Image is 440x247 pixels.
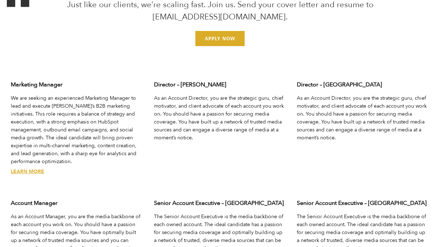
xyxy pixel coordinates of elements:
h3: Senior Account Executive – [GEOGRAPHIC_DATA] [154,199,286,207]
h3: Director – [PERSON_NAME] [154,81,286,89]
h3: Senior Account Executive – [GEOGRAPHIC_DATA] [297,199,429,207]
p: As an Account Director, you are the strategic guru, chief motivator, and client advocate of each ... [297,94,429,142]
h3: Marketing Manager [11,81,143,89]
h3: Director – [GEOGRAPHIC_DATA] [297,81,429,89]
a: Marketing Manager [11,168,44,175]
p: We are seeking an experienced Marketing Manager to lead and execute [PERSON_NAME]’s B2B marketing... [11,94,143,166]
h3: Account Manager [11,199,143,207]
a: Email us at jointheteam@treblepr.com [195,31,245,46]
p: As an Account Director, you are the strategic guru, chief motivator, and client advocate of each ... [154,94,286,142]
